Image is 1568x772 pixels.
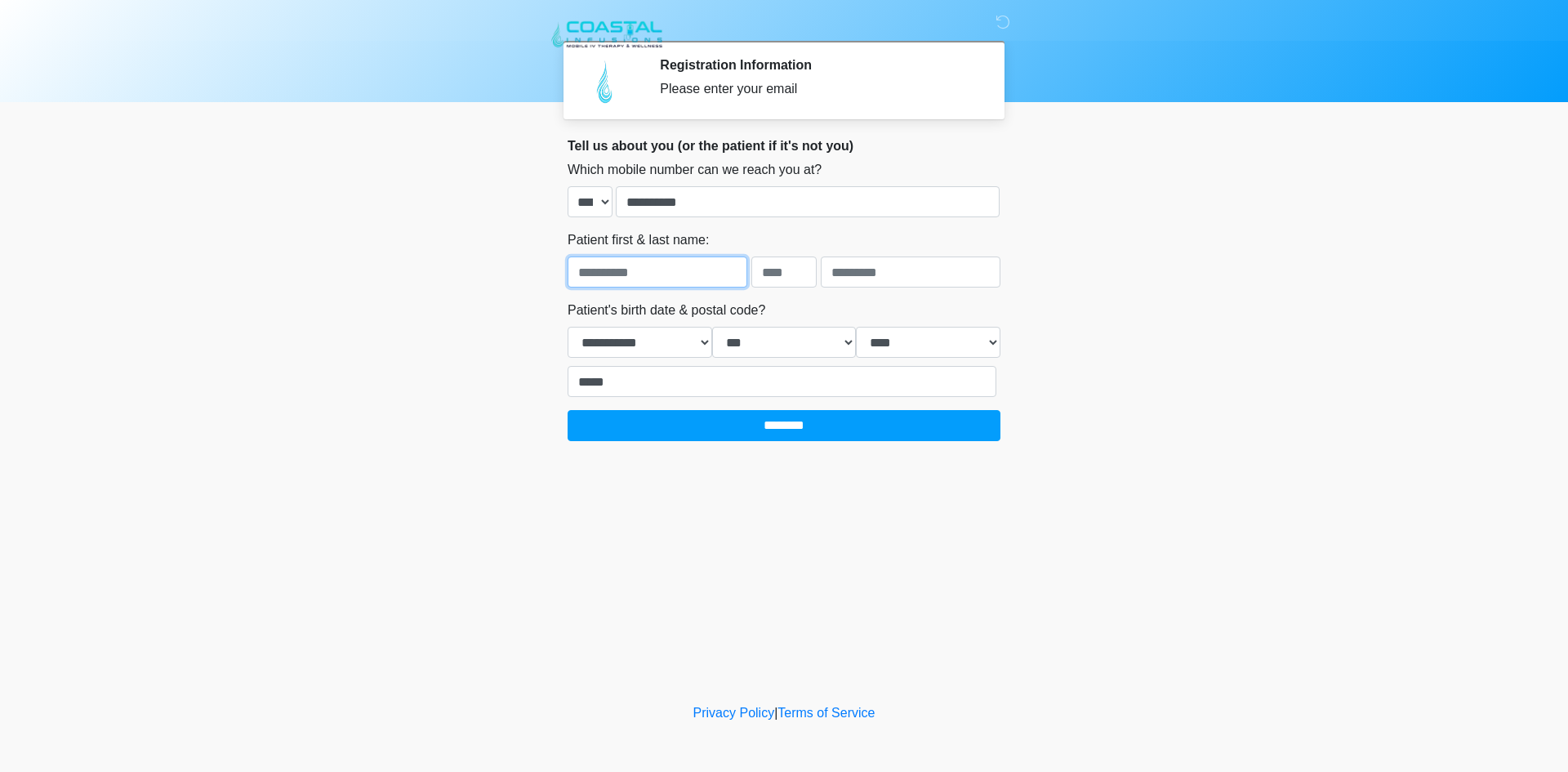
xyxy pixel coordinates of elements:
h2: Registration Information [660,57,976,73]
a: Privacy Policy [693,706,775,720]
a: Terms of Service [777,706,875,720]
label: Patient first & last name: [568,230,709,250]
div: Please enter your email [660,79,976,99]
label: Which mobile number can we reach you at? [568,160,822,180]
img: Coastal Infusions Mobile IV Therapy and Wellness Logo [551,12,664,49]
h2: Tell us about you (or the patient if it's not you) [568,138,1000,154]
img: Agent Avatar [580,57,629,106]
label: Patient's birth date & postal code? [568,301,765,320]
a: | [774,706,777,720]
